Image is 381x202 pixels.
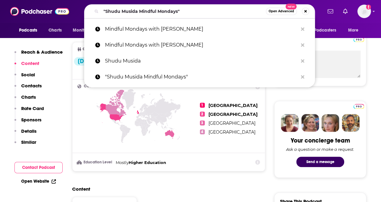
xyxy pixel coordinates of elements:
a: Mindful Mondays with [PERSON_NAME] [84,37,315,53]
button: open menu [344,25,366,36]
span: 3 [200,120,205,125]
p: Mindful Mondays with Shudu [105,21,298,37]
span: Charts [49,26,62,35]
button: Similar [14,139,36,151]
p: Reach & Audience [21,49,63,55]
span: Countries [84,84,101,88]
span: Logged in as esmith_bg [357,5,371,18]
span: [GEOGRAPHIC_DATA] [208,120,255,126]
p: Charts [21,94,36,100]
button: Rate Card [14,105,44,117]
input: Search podcasts, credits, & more... [101,6,266,16]
span: Higher Education [129,160,166,165]
button: Show profile menu [357,5,371,18]
a: Shudu Musida [84,53,315,69]
button: Social [14,72,35,83]
img: Barbara Profile [301,114,319,132]
span: Mostly [116,160,129,165]
img: Podchaser Pro [353,104,364,109]
p: Content [21,60,39,66]
h2: Content [72,186,260,192]
button: Charts [14,94,36,105]
div: Search podcasts, credits, & more... [84,4,315,18]
a: Pro website [353,36,364,42]
p: Shudu Musida [105,53,298,69]
span: Podcasts [19,26,37,35]
button: open menu [15,25,45,36]
div: [DEMOGRAPHIC_DATA] [74,57,146,66]
span: [GEOGRAPHIC_DATA] [208,129,255,135]
a: Show notifications dropdown [340,6,350,17]
a: Charts [45,25,65,36]
a: "Shudu Musida Mindful Mondays" [84,69,315,85]
a: Show notifications dropdown [325,6,336,17]
button: Send a message [296,157,344,167]
span: For Podcasters [307,26,336,35]
h3: Education Level [77,160,113,164]
span: Monitoring [73,26,95,35]
button: Content [14,60,39,72]
img: Podchaser Pro [353,37,364,42]
button: Reach & Audience [14,49,63,60]
p: "Shudu Musida Mindful Mondays" [105,69,298,85]
span: Gender [83,47,96,51]
img: Sydney Profile [281,114,299,132]
span: New [286,4,297,10]
span: 4 [200,129,205,134]
div: Your concierge team [291,137,350,144]
p: Social [21,72,35,78]
a: Open Website [21,179,56,184]
p: Similar [21,139,36,145]
img: Jules Profile [321,114,339,132]
img: User Profile [357,5,371,18]
img: Jon Profile [342,114,360,132]
div: Ask a question or make a request. [286,147,354,152]
p: Details [21,128,37,134]
a: Pro website [353,103,364,109]
button: Sponsors [14,117,41,128]
button: open menu [303,25,345,36]
p: Sponsors [21,117,41,123]
span: 1 [200,103,205,108]
span: [GEOGRAPHIC_DATA] [208,103,258,108]
span: 2 [200,112,205,116]
img: Podchaser - Follow, Share and Rate Podcasts [10,6,69,17]
p: Mindful Mondays with Shudu [105,37,298,53]
span: More [348,26,359,35]
span: Open Advanced [269,10,294,13]
span: [GEOGRAPHIC_DATA] [208,112,258,117]
button: Contact Podcast [14,162,63,173]
button: Details [14,128,37,139]
svg: Add a profile image [366,5,371,10]
button: open menu [68,25,103,36]
p: Contacts [21,83,42,89]
button: Contacts [14,83,42,94]
a: Mindful Mondays with [PERSON_NAME] [84,21,315,37]
label: My Notes [280,40,360,51]
button: Open AdvancedNew [266,8,297,15]
p: Rate Card [21,105,44,111]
